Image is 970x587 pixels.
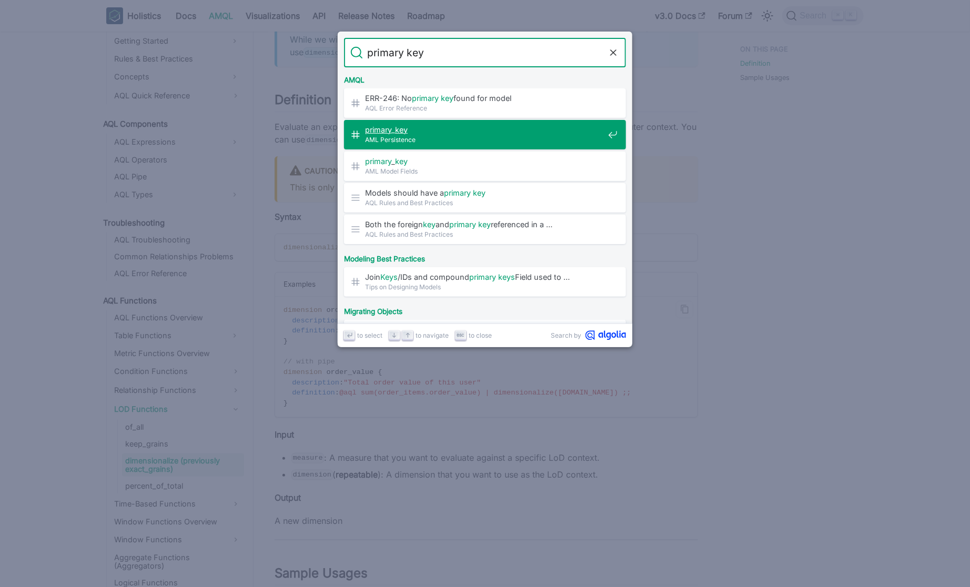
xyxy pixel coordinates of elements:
[357,330,382,340] span: to select
[365,282,604,292] span: Tips on Designing Models
[365,103,604,113] span: AQL Error Reference
[551,330,581,340] span: Search by
[365,229,604,239] span: AQL Rules and Best Practices
[365,198,604,208] span: AQL Rules and Best Practices
[363,38,607,67] input: Search docs
[365,166,604,176] span: AML Model Fields
[551,330,626,340] a: Search byAlgolia
[344,88,626,118] a: ERR-246: Noprimary keyfound for model​AQL Error Reference
[395,157,408,166] mark: key
[342,246,628,267] div: Modeling Best Practices
[473,188,486,197] mark: key
[607,46,620,59] button: Clear the query
[444,188,471,197] mark: primary
[390,331,398,339] svg: Arrow down
[457,331,464,339] svg: Escape key
[585,330,626,340] svg: Algolia
[469,272,496,281] mark: primary
[395,125,408,134] mark: key
[344,215,626,244] a: Both the foreignkeyandprimary keyreferenced in a …AQL Rules and Best Practices
[365,135,604,145] span: AML Persistence
[412,94,439,103] mark: primary
[365,188,604,198] span: Models should have a
[498,272,515,281] mark: keys
[365,125,604,135] span: _
[416,330,449,340] span: to navigate
[365,125,391,134] mark: primary
[423,220,436,229] mark: key
[469,330,492,340] span: to close
[365,93,604,103] span: ERR-246: No found for model​
[344,183,626,212] a: Models should have aprimary keyAQL Rules and Best Practices
[344,267,626,297] a: JoinKeys/IDs and compoundprimary keysField used to …Tips on Designing Models
[404,331,412,339] svg: Arrow up
[365,156,604,166] span: _
[346,331,353,339] svg: Enter key
[478,220,491,229] mark: key
[344,120,626,149] a: primary_keyAML Persistence
[365,157,391,166] mark: primary
[449,220,476,229] mark: primary
[342,67,628,88] div: AMQL
[365,219,604,229] span: Both the foreign and referenced in a …
[365,272,604,282] span: Join /IDs and compound Field used to …
[342,299,628,320] div: Migrating Objects
[380,272,398,281] mark: Keys
[344,320,626,349] a: primary_keyMigrating Looker Dimensions to Holistics
[441,94,453,103] mark: key
[344,151,626,181] a: primary_keyAML Model Fields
